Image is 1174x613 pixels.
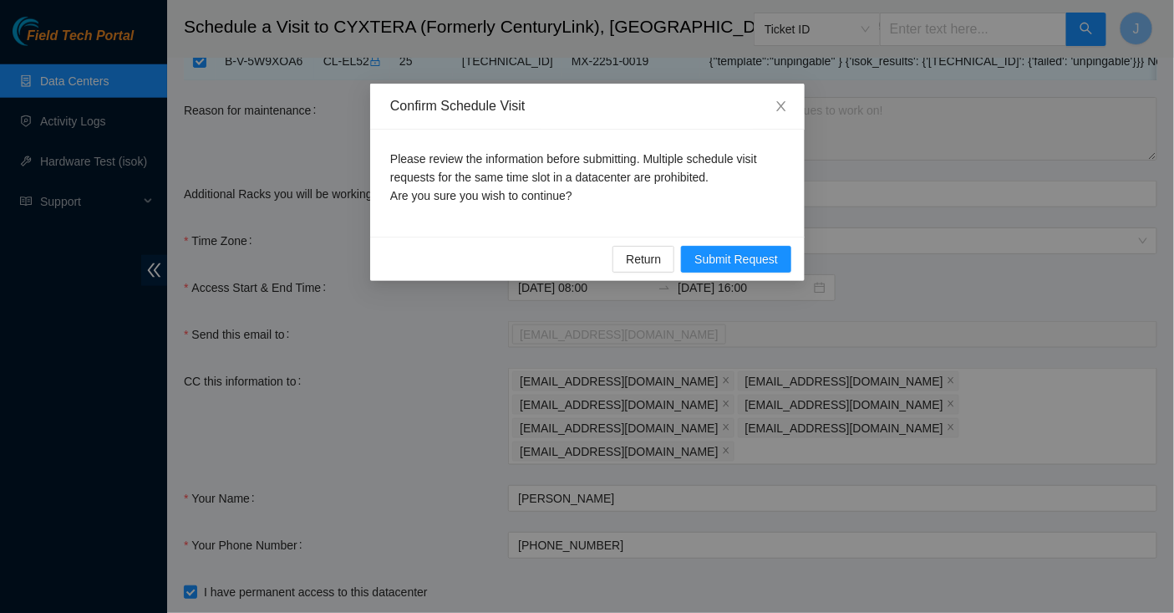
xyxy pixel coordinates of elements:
div: Confirm Schedule Visit [390,97,785,115]
button: Return [612,246,674,273]
button: Submit Request [681,246,791,273]
button: Close [758,84,805,130]
span: Submit Request [694,250,778,268]
span: close [775,100,788,113]
span: Return [626,250,661,268]
p: Please review the information before submitting. Multiple schedule visit requests for the same ti... [390,150,785,205]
